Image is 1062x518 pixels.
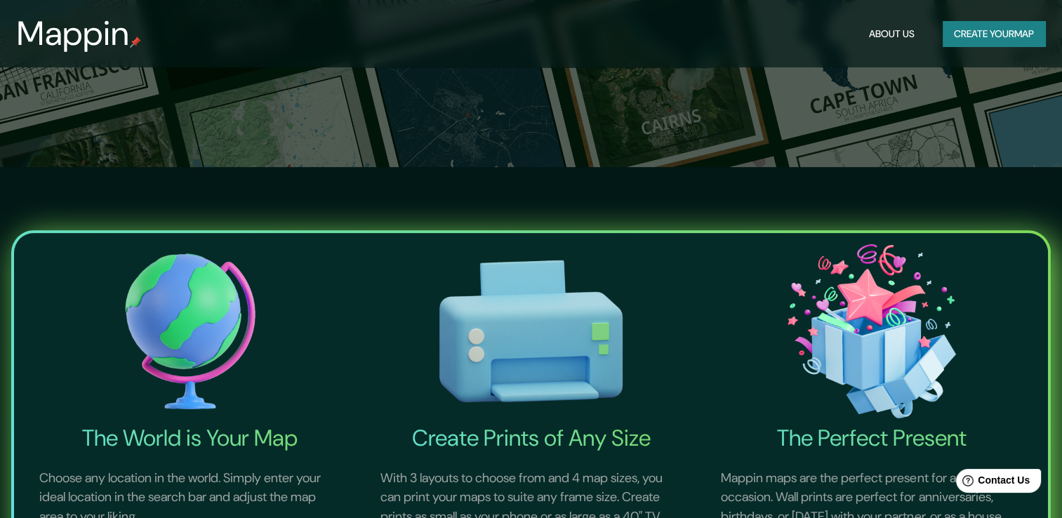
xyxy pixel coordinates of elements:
[364,239,699,424] img: Create Prints of Any Size-icon
[22,239,358,424] img: The World is Your Map-icon
[364,424,699,452] h4: Create Prints of Any Size
[130,36,141,48] img: mappin-pin
[704,239,1040,424] img: The Perfect Present-icon
[17,14,130,53] h3: Mappin
[22,424,358,452] h4: The World is Your Map
[937,463,1047,503] iframe: Help widget launcher
[704,424,1040,452] h4: The Perfect Present
[863,21,920,47] button: About Us
[943,21,1045,47] button: Create yourmap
